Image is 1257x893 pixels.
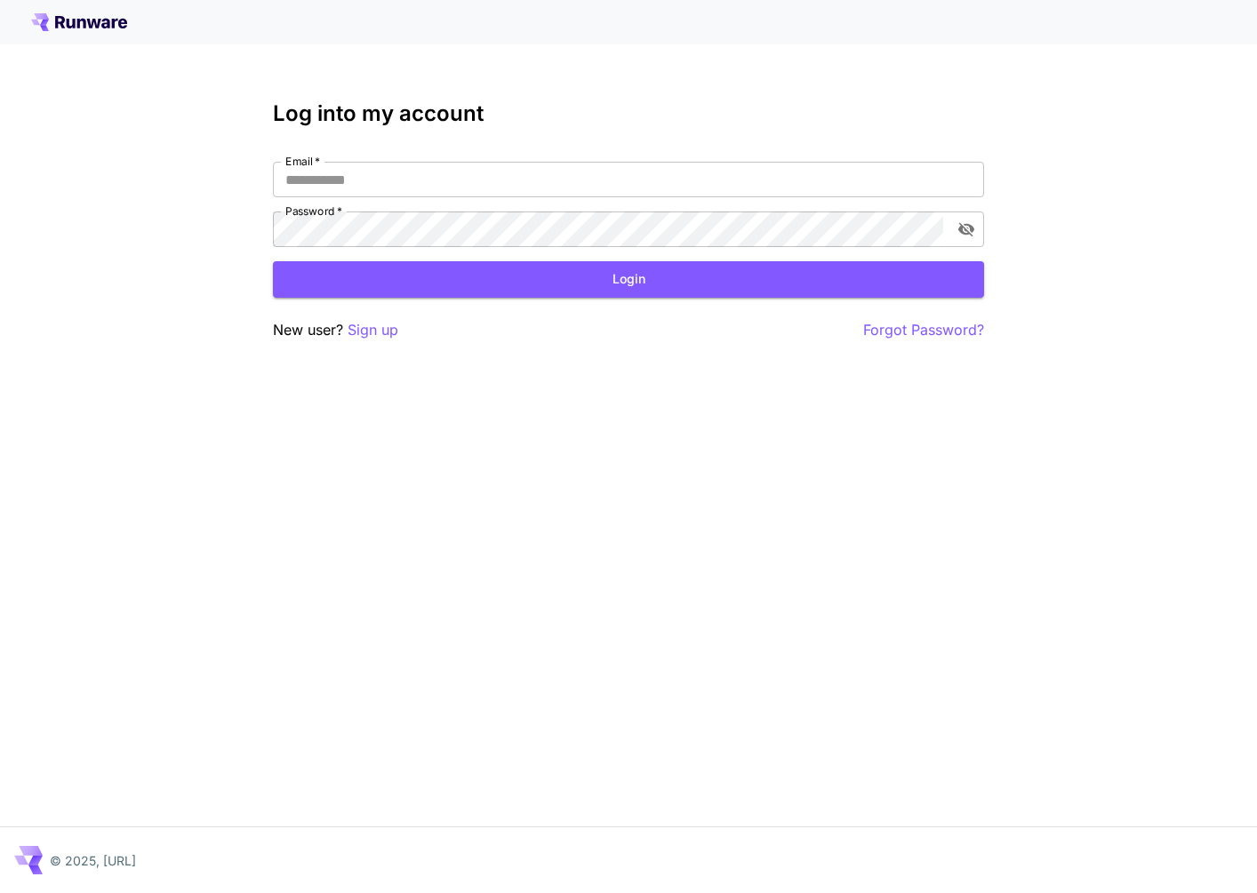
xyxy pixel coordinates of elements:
button: Login [273,261,984,298]
button: Sign up [348,319,398,341]
button: toggle password visibility [950,213,982,245]
h3: Log into my account [273,101,984,126]
p: New user? [273,319,398,341]
button: Forgot Password? [863,319,984,341]
label: Email [285,154,320,169]
p: © 2025, [URL] [50,851,136,870]
label: Password [285,203,342,219]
